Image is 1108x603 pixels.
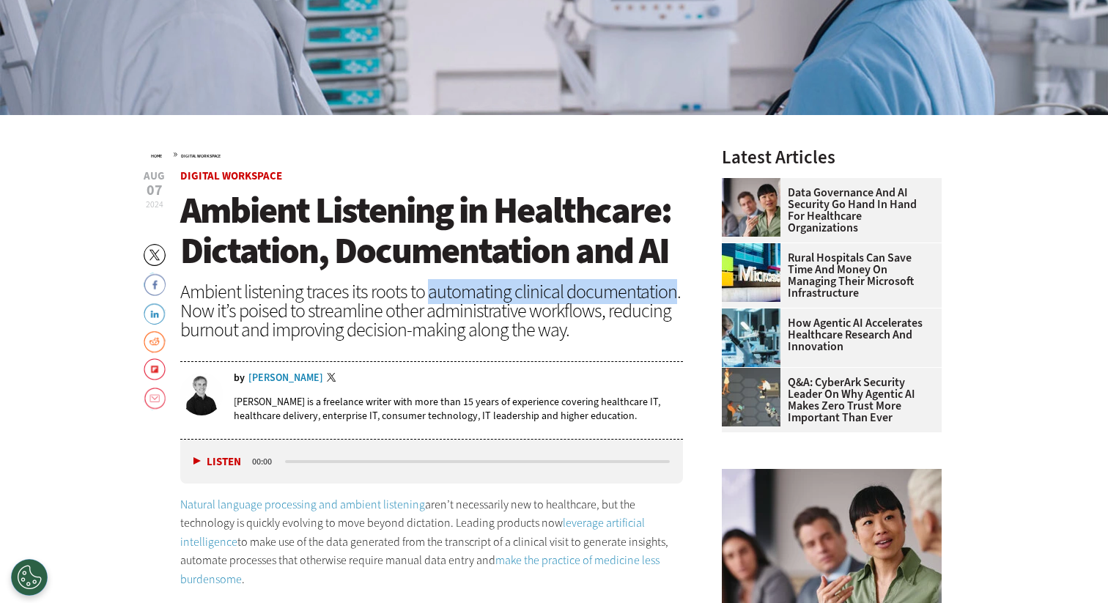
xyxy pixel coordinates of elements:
[193,456,241,467] button: Listen
[722,377,933,423] a: Q&A: CyberArk Security Leader on Why Agentic AI Makes Zero Trust More Important Than Ever
[722,368,780,426] img: Group of humans and robots accessing a network
[180,440,683,484] div: media player
[180,515,645,550] a: leverage artificial intelligence
[180,497,425,512] a: Natural language processing and ambient listening
[722,178,780,237] img: woman discusses data governance
[146,199,163,210] span: 2024
[722,243,788,255] a: Microsoft building
[722,308,788,320] a: scientist looks through microscope in lab
[722,178,788,190] a: woman discusses data governance
[248,373,323,383] a: [PERSON_NAME]
[180,186,671,275] span: Ambient Listening in Healthcare: Dictation, Documentation and AI
[11,559,48,596] div: Cookies Settings
[180,495,683,589] p: aren’t necessarily new to healthcare, but the technology is quickly evolving to move beyond dicta...
[180,282,683,339] div: Ambient listening traces its roots to automating clinical documentation. Now it’s poised to strea...
[151,148,683,160] div: »
[234,373,245,383] span: by
[722,243,780,302] img: Microsoft building
[722,317,933,352] a: How Agentic AI Accelerates Healthcare Research and Innovation
[327,373,340,385] a: Twitter
[234,395,683,423] p: [PERSON_NAME] is a freelance writer with more than 15 years of experience covering healthcare IT,...
[180,373,223,415] img: Brian Eastwood
[722,187,933,234] a: Data Governance and AI Security Go Hand in Hand for Healthcare Organizations
[722,368,788,380] a: Group of humans and robots accessing a network
[722,252,933,299] a: Rural Hospitals Can Save Time and Money on Managing Their Microsoft Infrastructure
[144,171,165,182] span: Aug
[180,169,282,183] a: Digital Workspace
[11,559,48,596] button: Open Preferences
[144,183,165,198] span: 07
[180,552,660,587] a: make the practice of medicine less burdensome
[722,308,780,367] img: scientist looks through microscope in lab
[722,148,942,166] h3: Latest Articles
[181,153,221,159] a: Digital Workspace
[151,153,162,159] a: Home
[250,455,283,468] div: duration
